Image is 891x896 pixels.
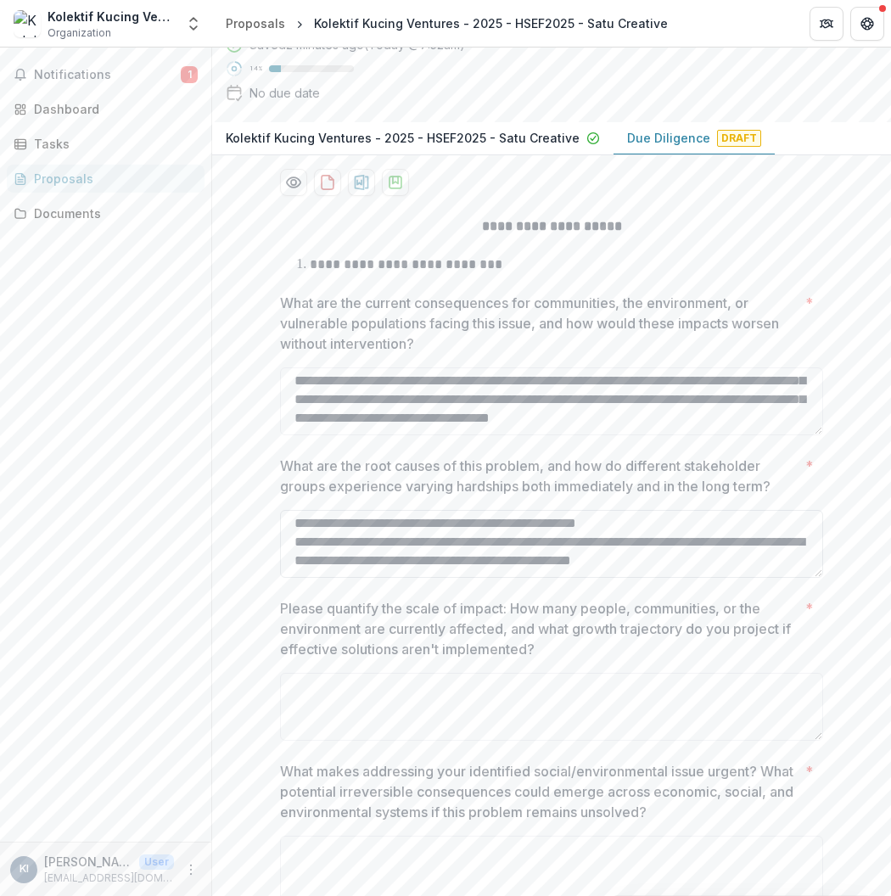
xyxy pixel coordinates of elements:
[280,169,307,196] button: Preview 69f2d46f-fd5a-41da-96e3-84e5e7efb501-1.pdf
[348,169,375,196] button: download-proposal
[280,293,799,354] p: What are the current consequences for communities, the environment, or vulnerable populations fac...
[226,14,285,32] div: Proposals
[7,130,205,158] a: Tasks
[7,61,205,88] button: Notifications1
[717,130,761,147] span: Draft
[219,11,292,36] a: Proposals
[44,871,174,886] p: [EMAIL_ADDRESS][DOMAIN_NAME]
[181,860,201,880] button: More
[249,84,320,102] div: No due date
[280,456,799,496] p: What are the root causes of this problem, and how do different stakeholder groups experience vary...
[44,853,132,871] p: [PERSON_NAME]
[810,7,843,41] button: Partners
[20,864,29,875] div: Khairina Ibrahim
[627,129,710,147] p: Due Diligence
[139,854,174,870] p: User
[34,170,191,188] div: Proposals
[382,169,409,196] button: download-proposal
[249,63,262,75] p: 14 %
[34,100,191,118] div: Dashboard
[34,135,191,153] div: Tasks
[48,8,175,25] div: Kolektif Kucing Ventures
[314,169,341,196] button: download-proposal
[280,761,799,822] p: What makes addressing your identified social/environmental issue urgent? What potential irreversi...
[34,204,191,222] div: Documents
[314,14,668,32] div: Kolektif Kucing Ventures - 2025 - HSEF2025 - Satu Creative
[14,10,41,37] img: Kolektif Kucing Ventures
[226,129,580,147] p: Kolektif Kucing Ventures - 2025 - HSEF2025 - Satu Creative
[182,7,205,41] button: Open entity switcher
[7,165,205,193] a: Proposals
[219,11,675,36] nav: breadcrumb
[7,95,205,123] a: Dashboard
[48,25,111,41] span: Organization
[280,598,799,659] p: Please quantify the scale of impact: How many people, communities, or the environment are current...
[7,199,205,227] a: Documents
[850,7,884,41] button: Get Help
[34,68,181,82] span: Notifications
[181,66,198,83] span: 1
